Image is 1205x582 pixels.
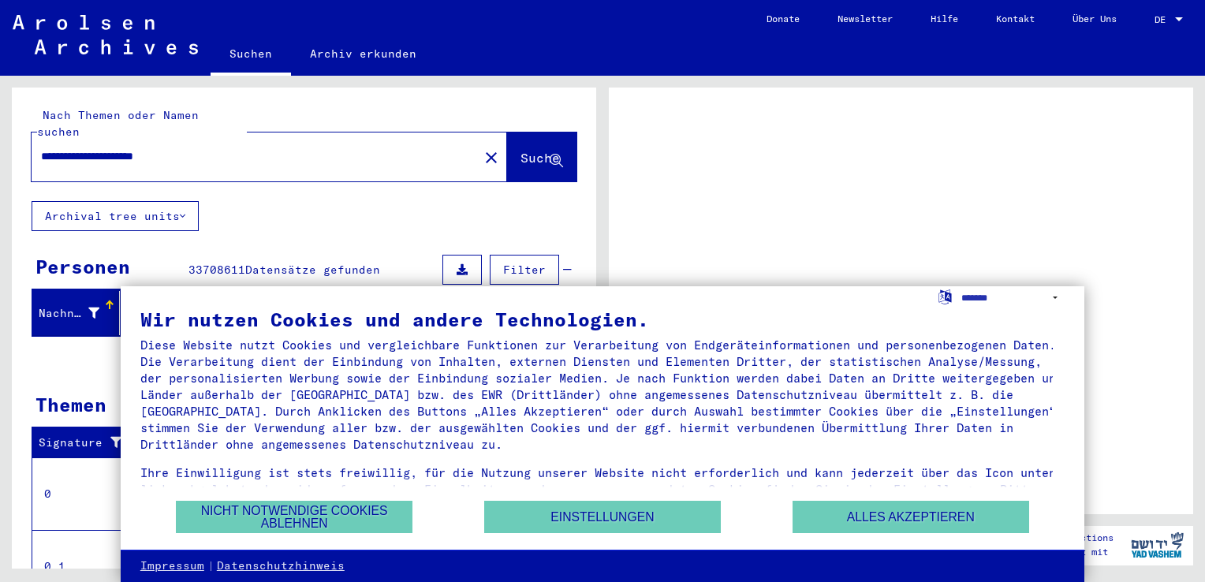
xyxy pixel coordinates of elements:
[32,457,141,530] td: 0
[188,263,245,277] span: 33708611
[39,435,129,451] div: Signature
[503,263,546,277] span: Filter
[937,289,953,304] label: Sprache auswählen
[32,291,120,335] mat-header-cell: Nachname
[140,310,1065,329] div: Wir nutzen Cookies und andere Technologien.
[490,255,559,285] button: Filter
[476,141,507,173] button: Clear
[793,501,1029,533] button: Alles akzeptieren
[217,558,345,574] a: Datenschutzhinweis
[39,305,99,322] div: Nachname
[1155,14,1172,25] span: DE
[39,431,144,456] div: Signature
[140,558,204,574] a: Impressum
[482,148,501,167] mat-icon: close
[211,35,291,76] a: Suchen
[291,35,435,73] a: Archiv erkunden
[35,390,106,419] div: Themen
[35,252,130,281] div: Personen
[37,108,199,139] mat-label: Nach Themen oder Namen suchen
[176,501,412,533] button: Nicht notwendige Cookies ablehnen
[39,300,119,326] div: Nachname
[140,464,1065,514] div: Ihre Einwilligung ist stets freiwillig, für die Nutzung unserer Website nicht erforderlich und ka...
[961,286,1065,309] select: Sprache auswählen
[520,150,560,166] span: Suche
[245,263,380,277] span: Datensätze gefunden
[13,15,198,54] img: Arolsen_neg.svg
[507,132,576,181] button: Suche
[484,501,721,533] button: Einstellungen
[1128,525,1187,565] img: yv_logo.png
[140,337,1065,453] div: Diese Website nutzt Cookies und vergleichbare Funktionen zur Verarbeitung von Endgeräteinformatio...
[32,201,199,231] button: Archival tree units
